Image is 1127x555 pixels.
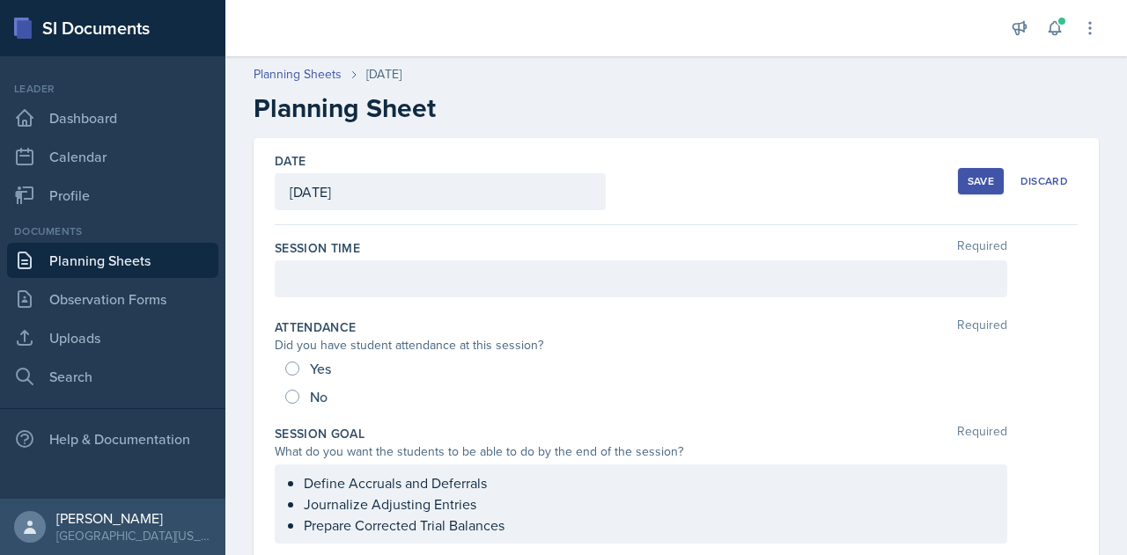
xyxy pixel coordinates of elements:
[7,421,218,456] div: Help & Documentation
[7,243,218,278] a: Planning Sheets
[254,92,1099,124] h2: Planning Sheet
[7,281,218,317] a: Observation Forms
[7,359,218,394] a: Search
[7,320,218,355] a: Uploads
[275,318,357,336] label: Attendance
[275,442,1007,461] div: What do you want the students to be able to do by the end of the session?
[304,493,992,515] p: Journalize Adjusting Entries
[7,178,218,213] a: Profile
[310,360,331,377] span: Yes
[310,388,328,405] span: No
[957,425,1007,442] span: Required
[957,239,1007,257] span: Required
[7,81,218,97] div: Leader
[1020,174,1068,188] div: Discard
[275,152,306,170] label: Date
[275,425,365,442] label: Session Goal
[254,65,342,84] a: Planning Sheets
[968,174,994,188] div: Save
[366,65,401,84] div: [DATE]
[7,139,218,174] a: Calendar
[56,509,211,527] div: [PERSON_NAME]
[275,336,1007,354] div: Did you have student attendance at this session?
[957,318,1007,336] span: Required
[958,168,1004,194] button: Save
[275,239,360,257] label: Session Time
[7,223,218,239] div: Documents
[7,100,218,135] a: Dashboard
[304,515,992,536] p: Prepare Corrected Trial Balances
[304,472,992,493] p: Define Accruals and Deferrals
[1011,168,1078,194] button: Discard
[56,527,211,544] div: [GEOGRAPHIC_DATA][US_STATE] in [GEOGRAPHIC_DATA]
